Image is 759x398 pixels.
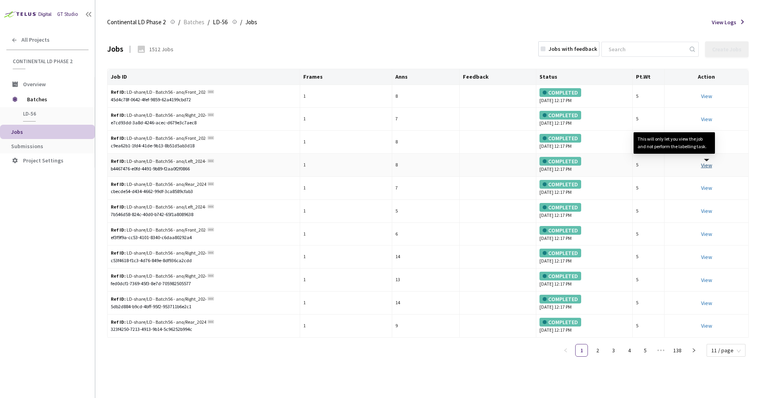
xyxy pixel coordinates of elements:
[111,119,297,127] div: e7cd93dd-3a8d-4246-acec-d679e3c7aec8
[701,184,712,191] a: View
[182,17,206,26] a: Batches
[638,135,711,151] div: This will only let you view the job and not perform the labelling task.
[111,303,297,311] div: 5db2d884-b9cd-4bff-95f2-953711b6e2c1
[539,203,581,212] div: COMPLETED
[178,17,180,27] li: /
[563,348,568,353] span: left
[300,292,393,315] td: 1
[539,180,629,196] div: [DATE] 12:17 PM
[111,89,126,95] b: Ref ID:
[539,226,581,235] div: COMPLETED
[300,177,393,200] td: 1
[701,93,712,100] a: View
[111,211,297,218] div: 7b546d58-824c-40d0-b742-65f1a8089638
[183,17,204,27] span: Batches
[392,85,459,108] td: 8
[633,69,665,85] th: Pt.Wt
[23,110,82,117] span: LD-56
[633,200,665,223] td: 5
[655,344,667,357] span: •••
[711,344,741,356] span: 11 / page
[111,181,126,187] b: Ref ID:
[111,319,206,326] div: LD-share/LD - Batch56 - ano/Rear_2024-05-20_19-09-41.134_measurement_LD_Highway_H3_CCW_1716200441...
[591,344,604,357] li: 2
[539,157,581,166] div: COMPLETED
[539,295,581,303] div: COMPLETED
[549,45,597,53] div: Jobs with feedback
[539,157,629,173] div: [DATE] 12:17 PM
[392,269,459,292] td: 13
[111,203,206,211] div: LD-share/LD - Batch56 - ano/Left_2024-05-20_19-09-41.134_measurement_LD_Highway_H3_CCW_1716200055...
[633,292,665,315] td: 5
[688,344,700,357] li: Next Page
[111,319,126,325] b: Ref ID:
[559,344,572,357] li: Previous Page
[701,299,712,307] a: View
[107,43,123,55] div: Jobs
[27,91,81,107] span: Batches
[607,344,620,357] li: 3
[591,344,603,356] a: 2
[13,58,84,65] span: Continental LD Phase 2
[539,180,581,189] div: COMPLETED
[671,344,684,356] a: 138
[633,154,665,177] td: 5
[111,296,126,302] b: Ref ID:
[107,17,166,27] span: Continental LD Phase 2
[149,45,173,53] div: 1512 Jobs
[392,108,459,131] td: 7
[639,344,651,356] a: 5
[633,245,665,269] td: 5
[633,85,665,108] td: 5
[111,296,206,303] div: LD-share/LD - Batch56 - ano/Right_2024-05-20_19-09-41.134_measurement_LD_Highway_H3_CCW_171620005...
[460,69,537,85] th: Feedback
[245,17,257,27] span: Jobs
[111,234,297,242] div: ef3f9f9a-cc53-4101-8340-c6daa80292a4
[539,249,629,265] div: [DATE] 12:17 PM
[392,292,459,315] td: 14
[539,295,629,311] div: [DATE] 12:17 PM
[300,315,393,338] td: 1
[111,112,206,119] div: LD-share/LD - Batch56 - ano/Right_2024-05-20_19-09-41.134_measurement_LD_Highway_H3_CCW_171620057...
[604,42,688,56] input: Search
[539,226,629,242] div: [DATE] 12:17 PM
[108,69,300,85] th: Job ID
[11,143,43,150] span: Submissions
[633,315,665,338] td: 5
[208,17,210,27] li: /
[111,250,126,256] b: Ref ID:
[539,111,629,127] div: [DATE] 12:17 PM
[23,81,46,88] span: Overview
[539,249,581,257] div: COMPLETED
[111,181,206,188] div: LD-share/LD - Batch56 - ano/Rear_2024-05-20_19-09-41.134_measurement_LD_Highway_H3_CCW_1716200535...
[300,69,393,85] th: Frames
[539,203,629,219] div: [DATE] 12:17 PM
[111,158,126,164] b: Ref ID:
[300,200,393,223] td: 1
[539,134,581,143] div: COMPLETED
[240,17,242,27] li: /
[300,245,393,269] td: 1
[111,204,126,210] b: Ref ID:
[111,257,297,265] div: c53f4618-f1c3-4d76-849e-8df936ca2cdd
[111,326,297,333] div: 323f4250-7213-4913-9b14-5c96252b994c
[111,226,206,234] div: LD-share/LD - Batch56 - ano/Front_2024-05-20_19-09-41.134_measurement_LD_Highway_H3_CCW_171620011...
[536,69,632,85] th: Status
[300,269,393,292] td: 1
[392,200,459,223] td: 5
[111,249,206,257] div: LD-share/LD - Batch56 - ano/Right_2024-05-20_19-09-41.134_measurement_LD_Highway_H3_CCW_171619988...
[539,88,629,104] div: [DATE] 12:17 PM
[392,223,459,246] td: 6
[300,154,393,177] td: 1
[633,108,665,131] td: 5
[21,37,50,43] span: All Projects
[633,177,665,200] td: 5
[111,280,297,288] div: fed0dcf1-7369-45f3-8e7d-705982505577
[57,11,78,18] div: GT Studio
[692,348,696,353] span: right
[539,318,629,334] div: [DATE] 12:17 PM
[111,227,126,233] b: Ref ID:
[576,344,588,356] a: 1
[701,253,712,261] a: View
[633,131,665,154] td: 5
